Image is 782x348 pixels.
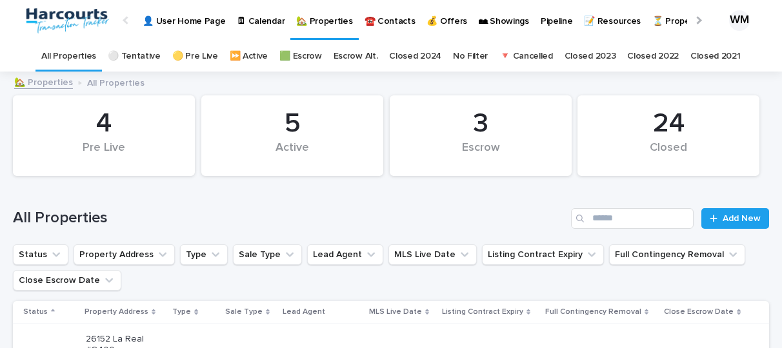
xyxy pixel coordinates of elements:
[225,305,263,319] p: Sale Type
[35,108,173,140] div: 4
[729,10,750,31] div: WM
[283,305,325,319] p: Lead Agent
[599,141,737,168] div: Closed
[571,208,694,229] input: Search
[723,214,761,223] span: Add New
[35,141,173,168] div: Pre Live
[609,244,745,265] button: Full Contingency Removal
[233,244,302,265] button: Sale Type
[412,108,550,140] div: 3
[701,208,769,229] a: Add New
[13,209,566,227] h1: All Properties
[442,305,523,319] p: Listing Contract Expiry
[108,41,161,72] a: ⚪️ Tentative
[599,108,737,140] div: 24
[41,41,96,72] a: All Properties
[223,108,361,140] div: 5
[172,41,218,72] a: 🟡 Pre Live
[369,305,422,319] p: MLS Live Date
[223,141,361,168] div: Active
[482,244,604,265] button: Listing Contract Expiry
[172,305,191,319] p: Type
[499,41,553,72] a: 🔻 Cancelled
[85,305,148,319] p: Property Address
[565,41,616,72] a: Closed 2023
[279,41,322,72] a: 🟩 Escrow
[74,244,175,265] button: Property Address
[453,41,488,72] a: No Filter
[180,244,228,265] button: Type
[23,305,48,319] p: Status
[13,270,121,291] button: Close Escrow Date
[334,41,378,72] a: Escrow Alt.
[26,8,110,34] img: aRr5UT5PQeWb03tlxx4P
[690,41,741,72] a: Closed 2021
[307,244,383,265] button: Lead Agent
[230,41,268,72] a: ⏩ Active
[412,141,550,168] div: Escrow
[87,75,145,89] p: All Properties
[13,244,68,265] button: Status
[388,244,477,265] button: MLS Live Date
[664,305,734,319] p: Close Escrow Date
[14,74,73,89] a: 🏡 Properties
[627,41,679,72] a: Closed 2022
[389,41,441,72] a: Closed 2024
[545,305,641,319] p: Full Contingency Removal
